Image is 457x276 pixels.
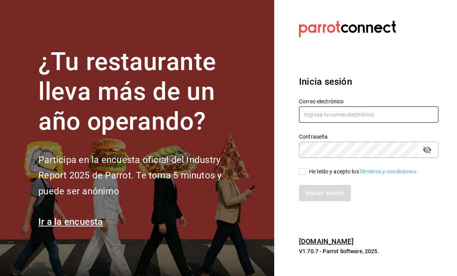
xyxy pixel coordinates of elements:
button: passwordField [421,143,434,156]
h3: Inicia sesión [299,75,438,89]
label: Correo electrónico [299,99,438,104]
h2: Participa en la encuesta oficial del Industry Report 2025 de Parrot. Te toma 5 minutos y puede se... [38,152,247,199]
a: Ir a la encuesta [38,216,103,227]
input: Ingresa tu correo electrónico [299,106,438,123]
h1: ¿Tu restaurante lleva más de un año operando? [38,47,247,136]
div: He leído y acepto los [309,168,417,176]
a: Términos y condiciones. [359,168,417,175]
p: V1.70.7 - Parrot Software, 2025. [299,247,438,255]
a: [DOMAIN_NAME] [299,237,354,245]
label: Contraseña [299,134,438,139]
